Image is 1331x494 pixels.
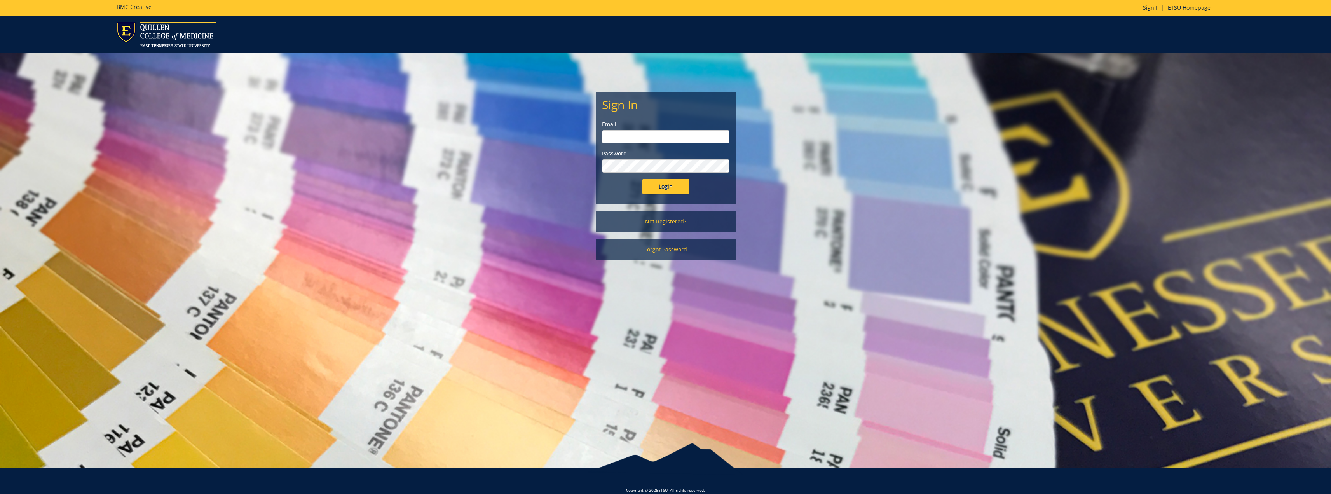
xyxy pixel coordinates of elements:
img: ETSU logo [117,22,216,47]
a: ETSU Homepage [1164,4,1214,11]
a: Not Registered? [596,211,736,232]
a: Sign In [1143,4,1161,11]
a: Forgot Password [596,239,736,260]
h5: BMC Creative [117,4,152,10]
h2: Sign In [602,98,729,111]
p: | [1143,4,1214,12]
input: Login [642,179,689,194]
label: Password [602,150,729,157]
a: ETSU [658,487,668,493]
label: Email [602,120,729,128]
